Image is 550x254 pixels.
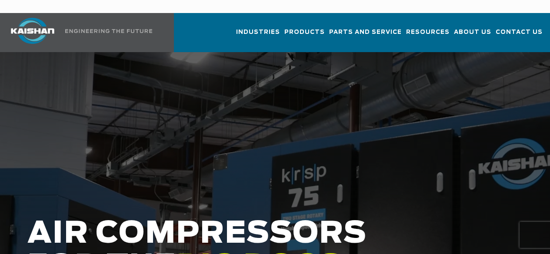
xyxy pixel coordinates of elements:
span: Contact Us [496,27,543,37]
a: About Us [454,21,491,50]
span: Industries [236,27,280,37]
a: Contact Us [496,21,543,50]
a: Resources [406,21,450,50]
img: Engineering the future [65,29,152,33]
a: Parts and Service [329,21,402,50]
span: Products [284,27,325,37]
span: Parts and Service [329,27,402,37]
span: About Us [454,27,491,37]
a: Products [284,21,325,50]
a: Industries [236,21,280,50]
span: Resources [406,27,450,37]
